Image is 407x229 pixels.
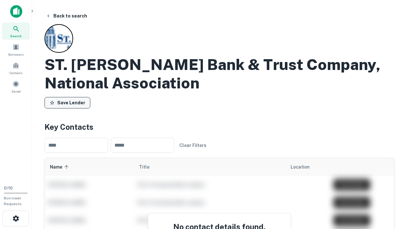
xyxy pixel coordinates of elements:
span: Search [10,33,22,38]
span: Borrowers [8,52,24,57]
button: Save Lender [45,97,90,108]
span: 0 / 10 [4,186,13,191]
button: Back to search [43,10,90,22]
button: Clear Filters [177,140,209,151]
span: Borrower Requests [4,196,22,206]
a: Search [2,23,30,40]
iframe: Chat Widget [375,178,407,209]
span: Saved [11,89,21,94]
h2: ST. [PERSON_NAME] Bank & Trust Company, National Association [45,55,394,92]
span: Contacts [10,70,22,75]
a: Borrowers [2,41,30,58]
a: Contacts [2,59,30,77]
a: Saved [2,78,30,95]
h4: Key Contacts [45,121,394,133]
img: capitalize-icon.png [10,5,22,18]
